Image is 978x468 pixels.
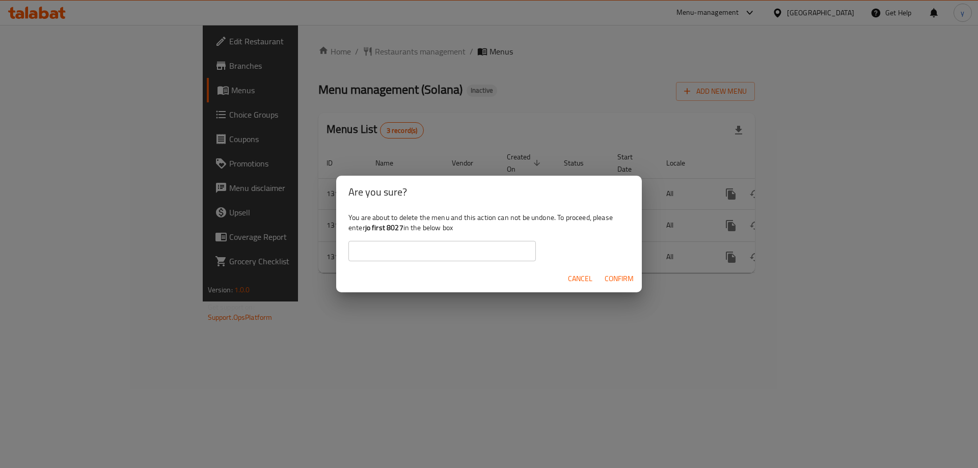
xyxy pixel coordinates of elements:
[601,269,638,288] button: Confirm
[336,208,642,265] div: You are about to delete the menu and this action can not be undone. To proceed, please enter in t...
[564,269,596,288] button: Cancel
[568,272,592,285] span: Cancel
[348,184,630,200] h2: Are you sure?
[365,221,403,234] b: jo first 8027
[605,272,634,285] span: Confirm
